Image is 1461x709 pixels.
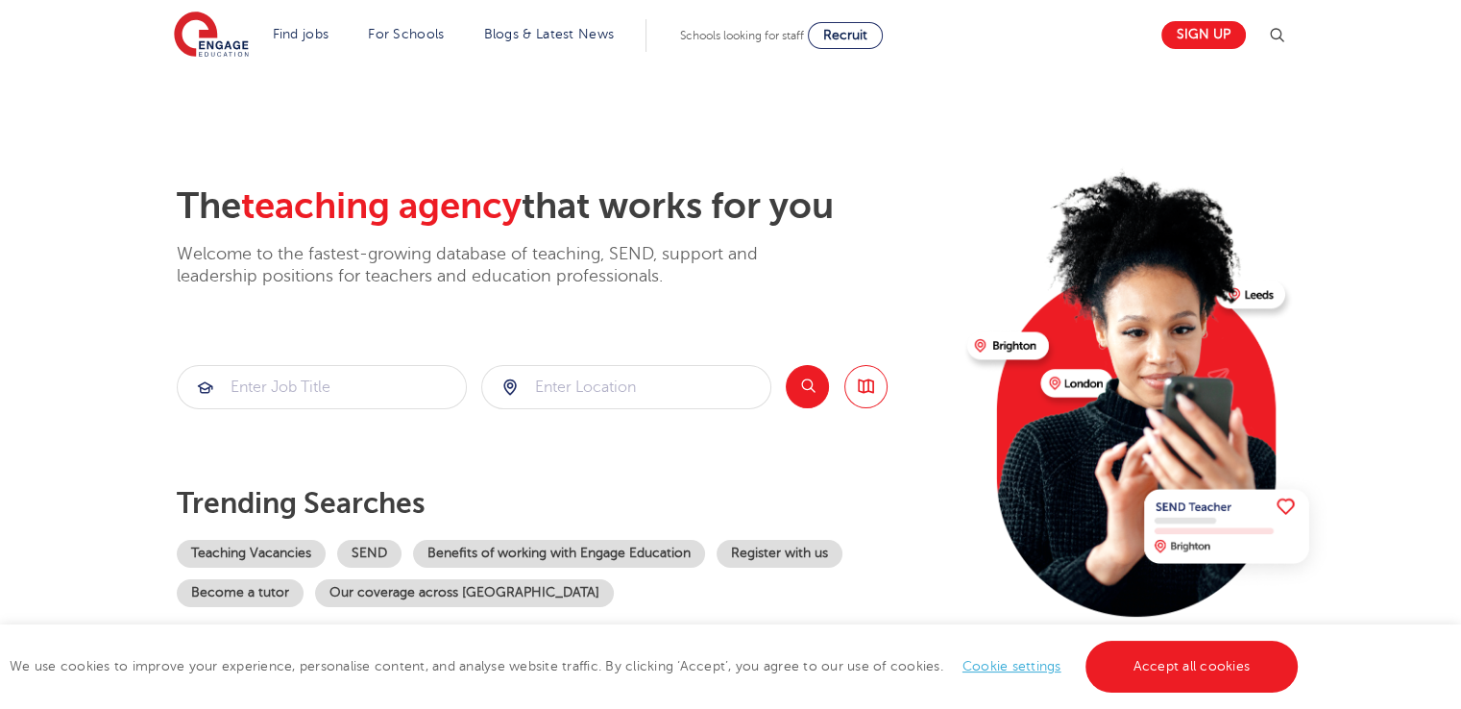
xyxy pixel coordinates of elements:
[808,22,883,49] a: Recruit
[177,579,304,607] a: Become a tutor
[962,659,1061,673] a: Cookie settings
[177,540,326,568] a: Teaching Vacancies
[178,366,466,408] input: Submit
[786,365,829,408] button: Search
[241,185,522,227] span: teaching agency
[481,365,771,409] div: Submit
[1161,21,1246,49] a: Sign up
[717,540,842,568] a: Register with us
[484,27,615,41] a: Blogs & Latest News
[1085,641,1299,693] a: Accept all cookies
[823,28,867,42] span: Recruit
[177,365,467,409] div: Submit
[177,243,811,288] p: Welcome to the fastest-growing database of teaching, SEND, support and leadership positions for t...
[174,12,249,60] img: Engage Education
[680,29,804,42] span: Schools looking for staff
[482,366,770,408] input: Submit
[177,486,952,521] p: Trending searches
[413,540,705,568] a: Benefits of working with Engage Education
[177,184,952,229] h2: The that works for you
[273,27,329,41] a: Find jobs
[368,27,444,41] a: For Schools
[10,659,1303,673] span: We use cookies to improve your experience, personalise content, and analyse website traffic. By c...
[337,540,402,568] a: SEND
[315,579,614,607] a: Our coverage across [GEOGRAPHIC_DATA]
